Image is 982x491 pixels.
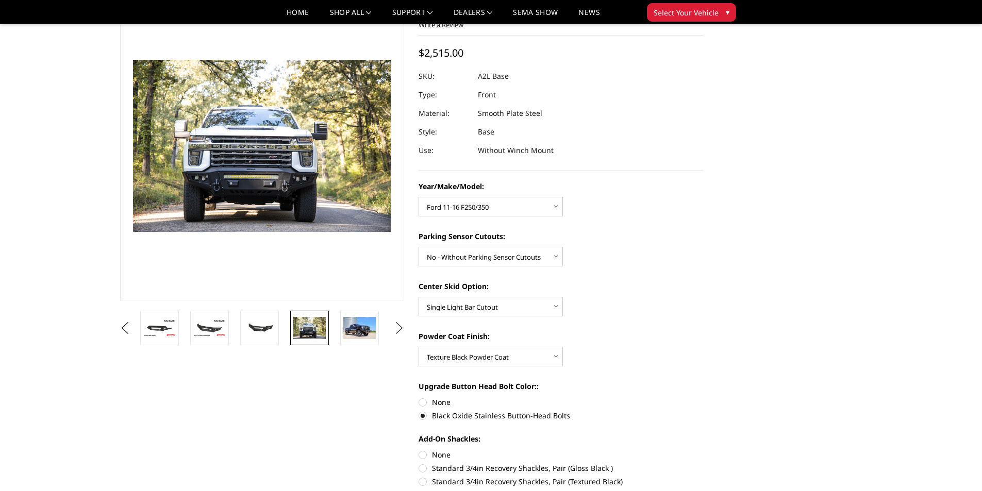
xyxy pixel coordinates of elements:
img: A2L Series - Base Front Bumper (Non Winch) [243,320,276,335]
img: A2L Series - Base Front Bumper (Non Winch) [143,319,176,337]
label: None [419,449,703,460]
span: Select Your Vehicle [654,7,719,18]
button: Next [391,320,407,336]
span: ▾ [726,7,729,18]
dt: Material: [419,104,470,123]
a: shop all [330,9,372,24]
label: Parking Sensor Cutouts: [419,231,703,242]
dt: Type: [419,86,470,104]
dt: Style: [419,123,470,141]
dd: Without Winch Mount [478,141,554,160]
dt: Use: [419,141,470,160]
label: Upgrade Button Head Bolt Color:: [419,381,703,392]
a: Dealers [454,9,493,24]
label: Year/Make/Model: [419,181,703,192]
label: Black Oxide Stainless Button-Head Bolts [419,410,703,421]
button: Select Your Vehicle [647,3,736,22]
label: Standard 3/4in Recovery Shackles, Pair (Gloss Black ) [419,463,703,473]
dd: Smooth Plate Steel [478,104,542,123]
span: $2,515.00 [419,46,463,60]
label: None [419,397,703,408]
dd: Base [478,123,494,141]
label: Center Skid Option: [419,281,703,292]
img: 2020 GMC HD - Available in single light bar configuration only [343,317,376,338]
a: News [578,9,600,24]
img: A2L Series - Base Front Bumper (Non Winch) [193,319,226,337]
img: 2020 Chevrolet HD - Available in single light bar configuration only [293,317,326,338]
a: SEMA Show [513,9,558,24]
a: Support [392,9,433,24]
label: Add-On Shackles: [419,433,703,444]
dd: A2L Base [478,67,509,86]
a: Home [287,9,309,24]
label: Powder Coat Finish: [419,331,703,342]
dt: SKU: [419,67,470,86]
a: Write a Review [419,20,463,29]
button: Previous [118,320,133,336]
label: Standard 3/4in Recovery Shackles, Pair (Textured Black) [419,476,703,487]
dd: Front [478,86,496,104]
